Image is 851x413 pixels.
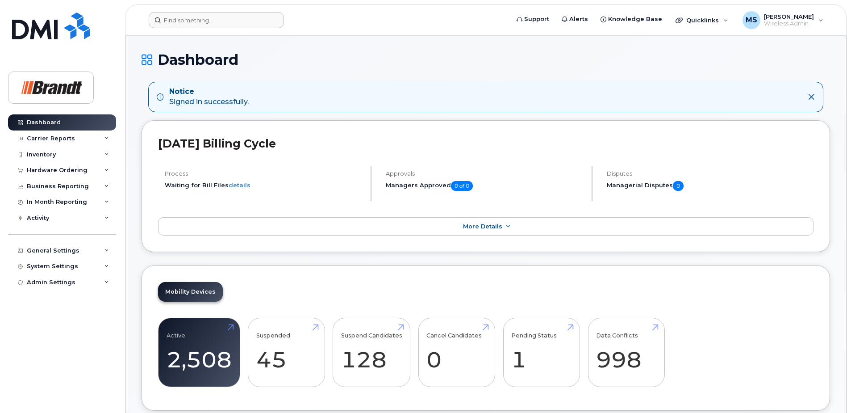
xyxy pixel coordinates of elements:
h5: Managers Approved [386,181,584,191]
div: Signed in successfully. [169,87,249,107]
a: Suspended 45 [256,323,317,382]
a: Suspend Candidates 128 [341,323,402,382]
span: More Details [463,223,502,230]
span: 0 [673,181,684,191]
a: Data Conflicts 998 [596,323,656,382]
h1: Dashboard [142,52,830,67]
h4: Approvals [386,170,584,177]
a: Pending Status 1 [511,323,572,382]
a: Active 2,508 [167,323,232,382]
h5: Managerial Disputes [607,181,813,191]
li: Waiting for Bill Files [165,181,363,190]
h2: [DATE] Billing Cycle [158,137,813,150]
h4: Disputes [607,170,813,177]
a: Cancel Candidates 0 [426,323,487,382]
a: Mobility Devices [158,282,223,302]
a: details [229,181,250,189]
strong: Notice [169,87,249,97]
span: 0 of 0 [451,181,473,191]
h4: Process [165,170,363,177]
